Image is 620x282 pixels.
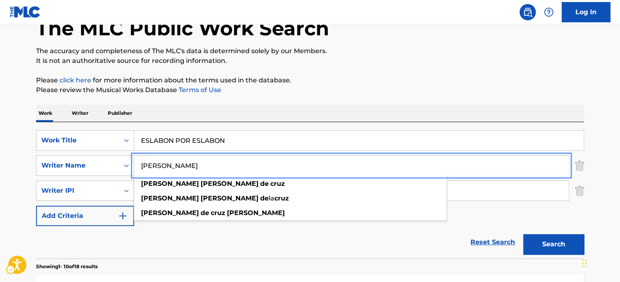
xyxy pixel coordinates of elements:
[269,194,274,202] span: la
[141,209,199,217] strong: [PERSON_NAME]
[105,105,135,122] p: Publisher
[141,194,199,202] strong: [PERSON_NAME]
[201,209,209,217] strong: de
[201,194,259,202] strong: [PERSON_NAME]
[141,180,199,187] strong: [PERSON_NAME]
[36,206,134,226] button: Add Criteria
[36,85,584,95] p: Please review the Musical Works Database
[41,161,114,170] div: Writer Name
[260,194,269,202] strong: de
[134,156,569,175] input: Search...
[41,136,114,145] div: Work Title
[118,211,128,221] img: 9d2ae6d4665cec9f34b9.svg
[544,7,554,17] img: help
[562,2,610,22] a: Log In
[119,131,134,150] div: On
[260,180,269,187] strong: de
[227,209,285,217] strong: [PERSON_NAME]
[69,105,91,122] p: Writer
[523,234,584,254] button: Search
[134,131,584,150] input: Search...
[582,251,587,276] div: Drag
[177,86,221,94] a: Terms of Use
[274,194,289,202] strong: cruz
[579,243,620,282] div: Chat Widget
[466,233,519,251] a: Reset Search
[36,56,584,66] p: It is not an authoritative source for recording information.
[36,105,55,122] p: Work
[36,130,584,258] form: Search Form
[211,209,225,217] strong: cruz
[575,155,584,176] img: Delete Criterion
[36,46,584,56] p: The accuracy and completeness of The MLC's data is determined solely by our Members.
[41,186,114,196] div: Writer IPI
[60,76,91,84] a: click here
[575,181,584,201] img: Delete Criterion
[523,7,532,17] img: search
[36,16,329,41] h1: The MLC Public Work Search
[10,6,41,18] img: MLC Logo
[579,243,620,282] iframe: Hubspot Iframe
[36,75,584,85] p: Please for more information about the terms used in the database.
[201,180,259,187] strong: [PERSON_NAME]
[270,180,285,187] strong: cruz
[36,263,98,270] p: Showing 1 - 10 of 18 results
